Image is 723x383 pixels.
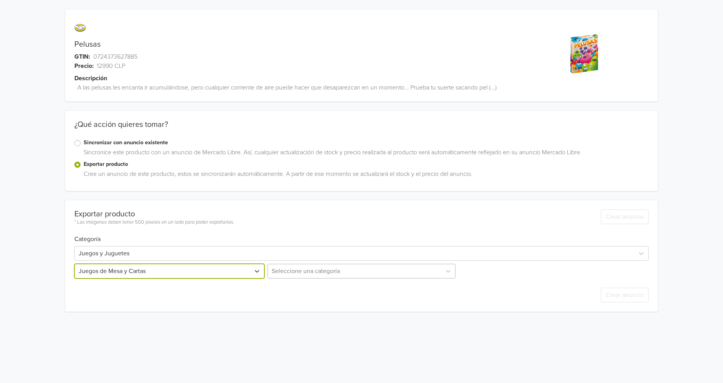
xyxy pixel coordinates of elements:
[555,25,613,83] img: product_image
[74,219,234,226] div: * Las imágenes deben tener 500 píxeles en un lado para poder exportarlas.
[74,40,101,49] a: Pelusas
[74,209,234,219] div: Exportar producto
[93,52,138,61] span: 0724373627885
[65,120,658,138] div: ¿Qué acción quieres tomar?
[84,138,649,147] label: Sincronizar con anuncio existente
[77,83,497,92] span: A las pelusas les encanta ir acumulándose, pero cualquier corriente de aire puede hacer que desap...
[74,61,94,71] span: Precio:
[601,209,649,224] button: Crear anuncio
[81,169,649,182] div: Cree un anuncio de este producto, estos se sincronizarán automáticamente. A partir de ese momento...
[84,160,649,169] label: Exportar producto
[74,74,107,83] span: Descripción
[601,288,649,302] button: Crear anuncio
[97,61,125,71] span: 12990 CLP
[74,226,649,243] h6: Categoría
[81,148,649,160] div: Sincronice este producto con un anuncio de Mercado Libre. Así, cualquier actualización de stock y...
[74,52,90,61] span: GTIN:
